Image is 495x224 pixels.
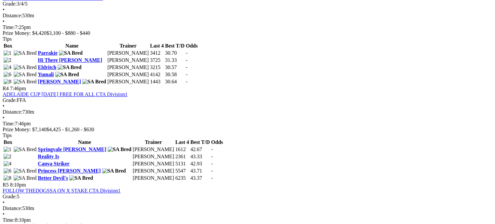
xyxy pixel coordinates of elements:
[3,7,5,12] span: •
[82,79,106,85] img: SA Bred
[3,24,15,30] span: Time:
[190,168,210,174] td: 43.71
[4,161,11,167] img: 4
[211,168,213,174] span: -
[3,97,492,103] div: FFA
[186,43,198,49] th: Odds
[175,161,189,167] td: 5131
[3,1,492,7] div: 3/4/5
[4,168,11,174] img: 6
[211,154,213,159] span: -
[186,64,187,70] span: -
[3,205,492,211] div: 530m
[3,36,12,42] span: Tips
[58,64,81,70] img: SA Bred
[190,161,210,167] td: 42.93
[3,13,22,18] span: Distance:
[3,200,5,205] span: •
[3,97,17,103] span: Grade:
[3,19,5,24] span: •
[4,43,12,49] span: Box
[38,147,106,152] a: Springvale [PERSON_NAME]
[132,161,174,167] td: [PERSON_NAME]
[165,71,185,78] td: 30.58
[186,79,187,84] span: -
[132,139,174,146] th: Trainer
[107,71,149,78] td: [PERSON_NAME]
[107,57,149,63] td: [PERSON_NAME]
[165,64,185,71] td: 30.57
[175,146,189,153] td: 1612
[3,182,9,188] span: R5
[14,79,37,85] img: SA Bred
[132,146,174,153] td: [PERSON_NAME]
[10,86,26,91] span: 7:46pm
[14,175,37,181] img: SA Bred
[190,139,210,146] th: Best T/D
[38,50,57,56] a: Parrakie
[175,139,189,146] th: Last 4
[150,43,164,49] th: Last 4
[3,188,120,193] a: FOLLOW THEDOGSSA ON X STAKE CTA Division1
[108,147,131,152] img: SA Bred
[3,1,17,7] span: Grade:
[4,147,11,152] img: 1
[175,153,189,160] td: 2361
[3,109,492,115] div: 730m
[14,168,37,174] img: SA Bred
[3,24,492,30] div: 7:25pm
[211,161,213,166] span: -
[3,194,492,200] div: 5
[4,175,11,181] img: 8
[3,103,5,109] span: •
[3,133,12,138] span: Tips
[3,205,22,211] span: Distance:
[3,109,22,115] span: Distance:
[47,127,94,132] span: $4,425 - $1,260 - $630
[150,71,164,78] td: 4142
[211,175,213,181] span: -
[4,79,11,85] img: 8
[132,153,174,160] td: [PERSON_NAME]
[150,57,164,63] td: 3725
[3,13,492,19] div: 530m
[107,78,149,85] td: [PERSON_NAME]
[3,127,492,133] div: Prize Money: $7,140
[38,79,81,84] a: [PERSON_NAME]
[59,50,83,56] img: SA Bred
[47,30,90,36] span: $3,100 - $880 - $440
[10,182,26,188] span: 8:10pm
[3,115,5,120] span: •
[14,147,37,152] img: SA Bred
[165,78,185,85] td: 30.64
[150,64,164,71] td: 3215
[37,43,106,49] th: Name
[186,72,187,77] span: -
[38,168,101,174] a: Princess [PERSON_NAME]
[165,43,185,49] th: Best T/D
[55,72,79,77] img: SA Bred
[38,57,102,63] a: Hi There [PERSON_NAME]
[38,175,68,181] a: Better Devil's
[186,50,187,56] span: -
[14,72,37,77] img: SA Bred
[102,168,126,174] img: SA Bred
[3,217,492,223] div: 8:10pm
[3,211,5,217] span: •
[186,57,187,63] span: -
[3,121,15,126] span: Time:
[150,78,164,85] td: 1443
[132,175,174,181] td: [PERSON_NAME]
[3,91,128,97] a: ADELAIDE CUP [DATE] FREE FOR ALL CTA Division1
[4,57,11,63] img: 2
[38,154,59,159] a: Reality Is
[38,64,56,70] a: Eldritch
[4,154,11,160] img: 2
[107,43,149,49] th: Trainer
[3,30,492,36] div: Prize Money: $4,420
[4,139,12,145] span: Box
[107,50,149,56] td: [PERSON_NAME]
[165,57,185,63] td: 31.33
[4,50,11,56] img: 1
[211,147,213,152] span: -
